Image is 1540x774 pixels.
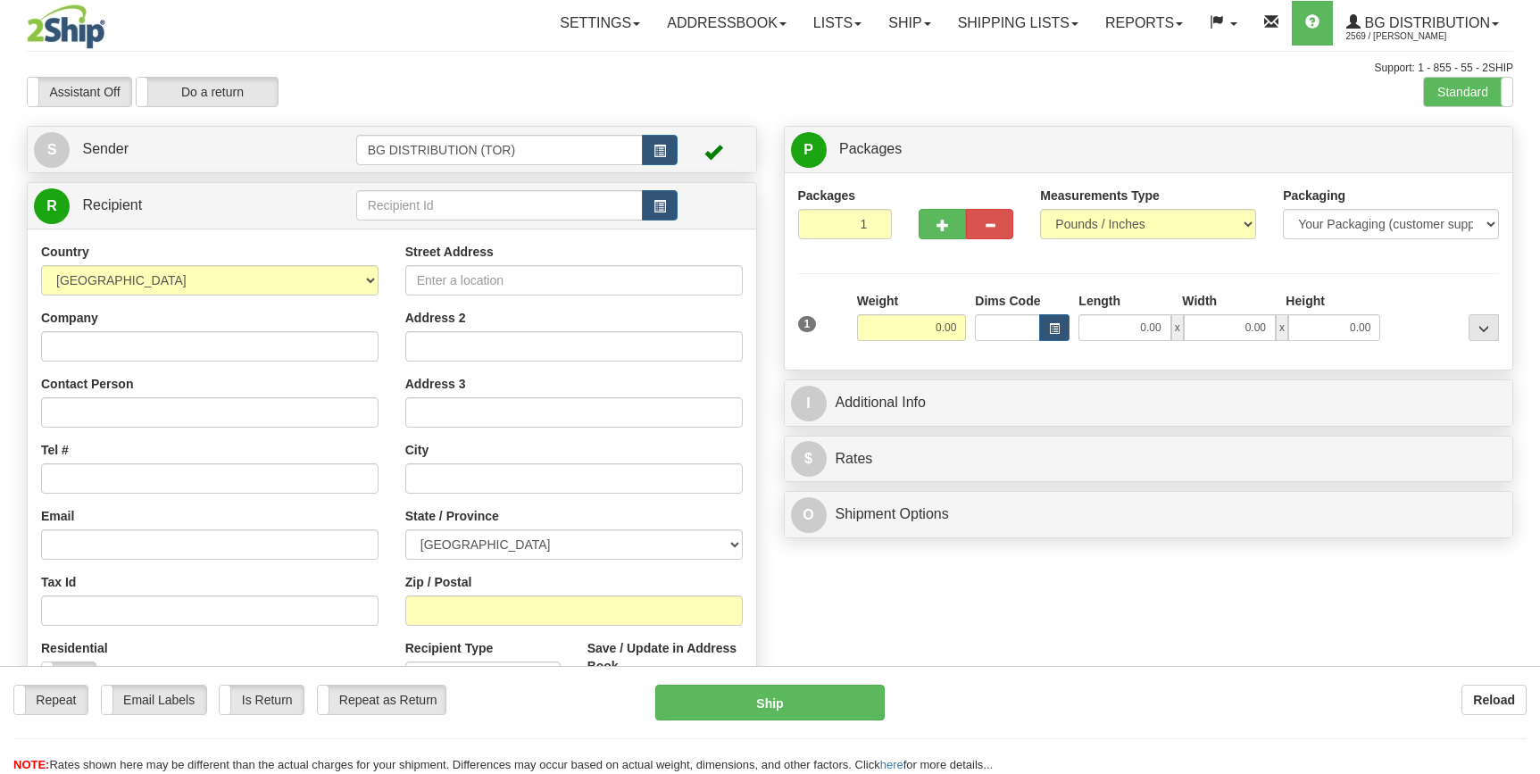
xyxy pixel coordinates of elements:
[405,507,499,525] label: State / Province
[791,496,1507,533] a: OShipment Options
[1499,295,1538,478] iframe: chat widget
[798,316,817,332] span: 1
[875,1,944,46] a: Ship
[791,385,1507,421] a: IAdditional Info
[880,758,903,771] a: here
[356,135,644,165] input: Sender Id
[28,78,131,106] label: Assistant Off
[1461,685,1527,715] button: Reload
[791,497,827,533] span: O
[1283,187,1345,204] label: Packaging
[1078,292,1120,310] label: Length
[791,131,1507,168] a: P Packages
[791,132,827,168] span: P
[137,78,278,106] label: Do a return
[34,188,70,224] span: R
[41,639,108,657] label: Residential
[14,686,87,714] label: Repeat
[34,131,356,168] a: S Sender
[1171,314,1184,341] span: x
[41,375,133,393] label: Contact Person
[220,686,303,714] label: Is Return
[791,386,827,421] span: I
[1469,314,1499,341] div: ...
[41,309,98,327] label: Company
[318,686,445,714] label: Repeat as Return
[1473,693,1515,707] b: Reload
[41,507,74,525] label: Email
[41,573,76,591] label: Tax Id
[1040,187,1160,204] label: Measurements Type
[42,662,96,691] label: No
[13,758,49,771] span: NOTE:
[1182,292,1217,310] label: Width
[945,1,1092,46] a: Shipping lists
[857,292,898,310] label: Weight
[405,441,429,459] label: City
[405,375,466,393] label: Address 3
[1424,78,1512,106] label: Standard
[791,441,827,477] span: $
[587,639,743,675] label: Save / Update in Address Book
[41,243,89,261] label: Country
[1333,1,1512,46] a: BG Distribution 2569 / [PERSON_NAME]
[1286,292,1325,310] label: Height
[1276,314,1288,341] span: x
[356,190,644,221] input: Recipient Id
[655,685,885,720] button: Ship
[798,187,856,204] label: Packages
[41,441,69,459] label: Tel #
[405,265,743,295] input: Enter a location
[405,243,494,261] label: Street Address
[1346,28,1480,46] span: 2569 / [PERSON_NAME]
[405,573,472,591] label: Zip / Postal
[791,441,1507,478] a: $Rates
[1361,15,1490,30] span: BG Distribution
[34,187,320,224] a: R Recipient
[1092,1,1196,46] a: Reports
[653,1,800,46] a: Addressbook
[405,639,494,657] label: Recipient Type
[405,309,466,327] label: Address 2
[102,686,206,714] label: Email Labels
[839,141,902,156] span: Packages
[546,1,653,46] a: Settings
[27,4,105,49] img: logo2569.jpg
[82,197,142,212] span: Recipient
[800,1,875,46] a: Lists
[27,61,1513,76] div: Support: 1 - 855 - 55 - 2SHIP
[34,132,70,168] span: S
[975,292,1040,310] label: Dims Code
[82,141,129,156] span: Sender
